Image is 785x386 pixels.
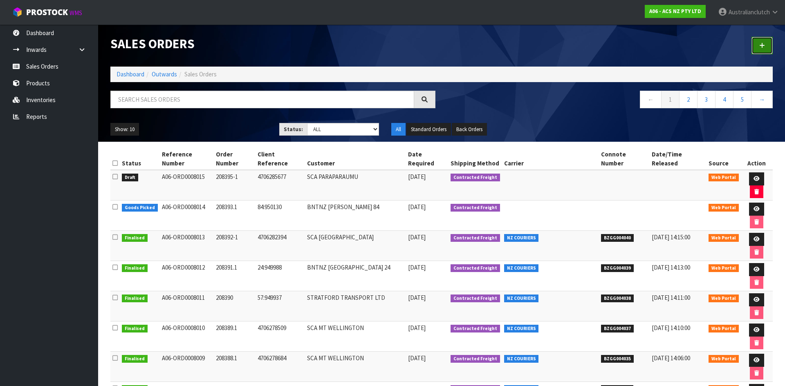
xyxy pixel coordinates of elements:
[709,264,739,272] span: Web Portal
[451,295,500,303] span: Contracted Freight
[650,148,707,170] th: Date/Time Released
[709,325,739,333] span: Web Portal
[733,91,751,108] a: 5
[214,261,255,291] td: 208391.1
[652,324,690,332] span: [DATE] 14:10:00
[305,170,406,201] td: SCA PARAPARAUMU
[408,294,426,301] span: [DATE]
[256,201,305,231] td: 84:950130
[448,91,773,111] nav: Page navigation
[110,123,139,136] button: Show: 10
[256,291,305,321] td: 57:949937
[160,231,214,261] td: A06-ORD0008013
[709,174,739,182] span: Web Portal
[451,234,500,242] span: Contracted Freight
[697,91,715,108] a: 3
[504,264,539,272] span: NZ COURIERS
[729,8,770,16] span: Australianclutch
[214,148,255,170] th: Order Number
[70,9,82,17] small: WMS
[649,8,701,15] strong: A06 - ACS NZ PTY LTD
[408,203,426,211] span: [DATE]
[122,234,148,242] span: Finalised
[122,264,148,272] span: Finalised
[214,231,255,261] td: 208392-1
[160,261,214,291] td: A06-ORD0008012
[256,352,305,382] td: 4706278684
[451,355,500,363] span: Contracted Freight
[160,148,214,170] th: Reference Number
[661,91,680,108] a: 1
[122,174,138,182] span: Draft
[214,321,255,352] td: 208389.1
[504,325,539,333] span: NZ COURIERS
[408,173,426,181] span: [DATE]
[451,325,500,333] span: Contracted Freight
[160,201,214,231] td: A06-ORD0008014
[214,170,255,201] td: 208395-1
[408,324,426,332] span: [DATE]
[305,291,406,321] td: STRATFORD TRANSPORT LTD
[110,37,435,51] h1: Sales Orders
[451,204,500,212] span: Contracted Freight
[214,201,255,231] td: 208393.1
[741,148,773,170] th: Action
[408,233,426,241] span: [DATE]
[715,91,733,108] a: 4
[256,231,305,261] td: 4706282394
[122,325,148,333] span: Finalised
[709,204,739,212] span: Web Portal
[256,261,305,291] td: 24:949988
[601,234,634,242] span: BZGG004040
[160,170,214,201] td: A06-ORD0008015
[502,148,599,170] th: Carrier
[305,201,406,231] td: BNTNZ [PERSON_NAME] 84
[305,261,406,291] td: BNTNZ [GEOGRAPHIC_DATA] 24
[751,91,773,108] a: →
[160,352,214,382] td: A06-ORD0008009
[305,321,406,352] td: SCA MT WELLINGTON
[256,170,305,201] td: 4706285677
[26,7,68,18] span: ProStock
[122,355,148,363] span: Finalised
[504,295,539,303] span: NZ COURIERS
[679,91,698,108] a: 2
[452,123,487,136] button: Back Orders
[601,355,634,363] span: BZGG004035
[122,295,148,303] span: Finalised
[709,355,739,363] span: Web Portal
[709,234,739,242] span: Web Portal
[117,70,144,78] a: Dashboard
[601,325,634,333] span: BZGG004037
[214,291,255,321] td: 208390
[652,233,690,241] span: [DATE] 14:15:00
[652,263,690,271] span: [DATE] 14:13:00
[640,91,662,108] a: ←
[305,231,406,261] td: SCA [GEOGRAPHIC_DATA]
[160,321,214,352] td: A06-ORD0008010
[709,295,739,303] span: Web Portal
[652,294,690,301] span: [DATE] 14:11:00
[408,263,426,271] span: [DATE]
[451,174,500,182] span: Contracted Freight
[451,264,500,272] span: Contracted Freight
[284,126,303,133] strong: Status:
[256,148,305,170] th: Client Reference
[12,7,22,17] img: cube-alt.png
[406,148,449,170] th: Date Required
[122,204,158,212] span: Goods Picked
[152,70,177,78] a: Outwards
[504,355,539,363] span: NZ COURIERS
[305,352,406,382] td: SCA MT WELLINGTON
[408,354,426,362] span: [DATE]
[652,354,690,362] span: [DATE] 14:06:00
[120,148,160,170] th: Status
[391,123,406,136] button: All
[406,123,451,136] button: Standard Orders
[601,295,634,303] span: BZGG004038
[599,148,649,170] th: Connote Number
[601,264,634,272] span: BZGG004039
[305,148,406,170] th: Customer
[256,321,305,352] td: 4706278509
[110,91,414,108] input: Search sales orders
